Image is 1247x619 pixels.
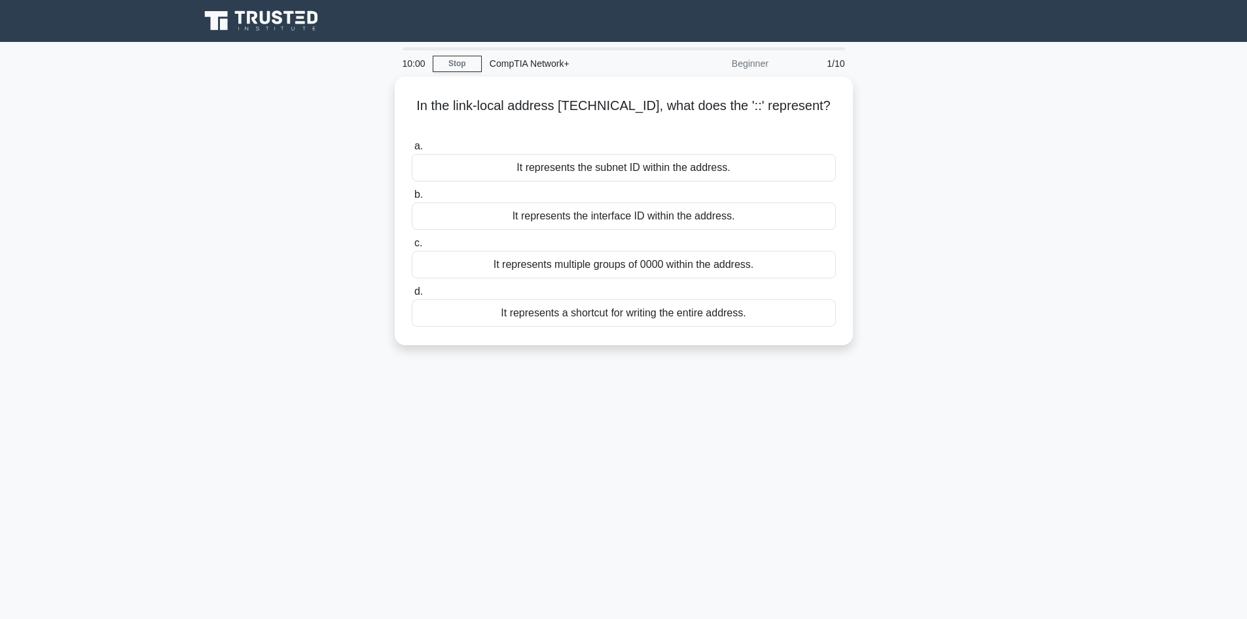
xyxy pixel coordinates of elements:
span: a. [414,140,423,151]
div: CompTIA Network+ [482,50,662,77]
span: b. [414,189,423,200]
div: 1/10 [776,50,853,77]
span: c. [414,237,422,248]
div: It represents the subnet ID within the address. [412,154,836,181]
h5: In the link-local address [TECHNICAL_ID], what does the '::' represent? [410,98,837,130]
div: 10:00 [395,50,433,77]
a: Stop [433,56,482,72]
div: It represents multiple groups of 0000 within the address. [412,251,836,278]
div: It represents the interface ID within the address. [412,202,836,230]
span: d. [414,286,423,297]
div: Beginner [662,50,776,77]
div: It represents a shortcut for writing the entire address. [412,299,836,327]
